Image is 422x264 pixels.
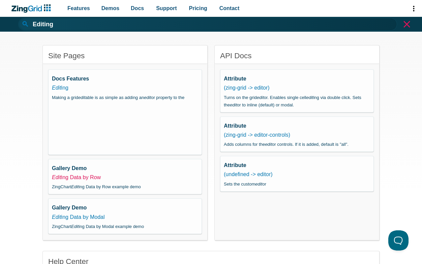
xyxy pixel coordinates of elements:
a: (undefined -> editor) [224,171,273,177]
span: ZingChart ing Data by Row example demo [52,183,198,191]
em: edit [257,95,264,100]
span: Turns on the grid or. Enables single cell ing via double click. Sets the or to inline (default) o... [224,94,370,109]
span: Support [156,4,177,13]
em: Edit [52,174,61,180]
strong: Attribute [224,162,246,168]
strong: Site Pages [48,52,85,60]
span: Features [67,4,90,13]
a: Editing Data by Row [52,174,101,180]
em: Edit [71,224,79,229]
span: Docs [131,4,144,13]
a: ZingChart Logo. Click to return to the homepage [11,4,54,13]
span: Pricing [189,4,207,13]
em: edit [265,142,272,147]
em: edit [255,181,262,187]
span: Making a grid able is as simple as adding an or property to the [52,94,198,151]
span: Sets the custom or [224,180,370,188]
span: Contact [219,4,240,13]
a: (zing-grid -> editor) [224,85,270,91]
a: (zing-grid -> editor-controls) [224,132,290,138]
iframe: Toggle Customer Support [388,230,409,251]
span: Demos [101,4,119,13]
em: edit [230,102,237,107]
em: edit [144,95,151,100]
em: Edit [71,184,79,189]
em: Edit [52,214,61,220]
input: Search... [18,18,397,31]
strong: Gallery Demo [52,165,87,171]
a: Editing [52,85,68,91]
span: Adds columns for the or controls. If it is added, default is "all". [224,141,370,148]
strong: Gallery Demo [52,205,87,210]
em: edit [306,95,313,100]
strong: Attribute [224,76,246,81]
em: Edit [52,85,61,91]
span: ZingChart ing Data by Modal example demo [52,223,198,230]
strong: Docs Features [52,76,89,81]
a: Editing Data by Modal [52,214,105,220]
strong: API Docs [220,52,251,60]
strong: Attribute [224,123,246,129]
em: edit [78,95,85,100]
